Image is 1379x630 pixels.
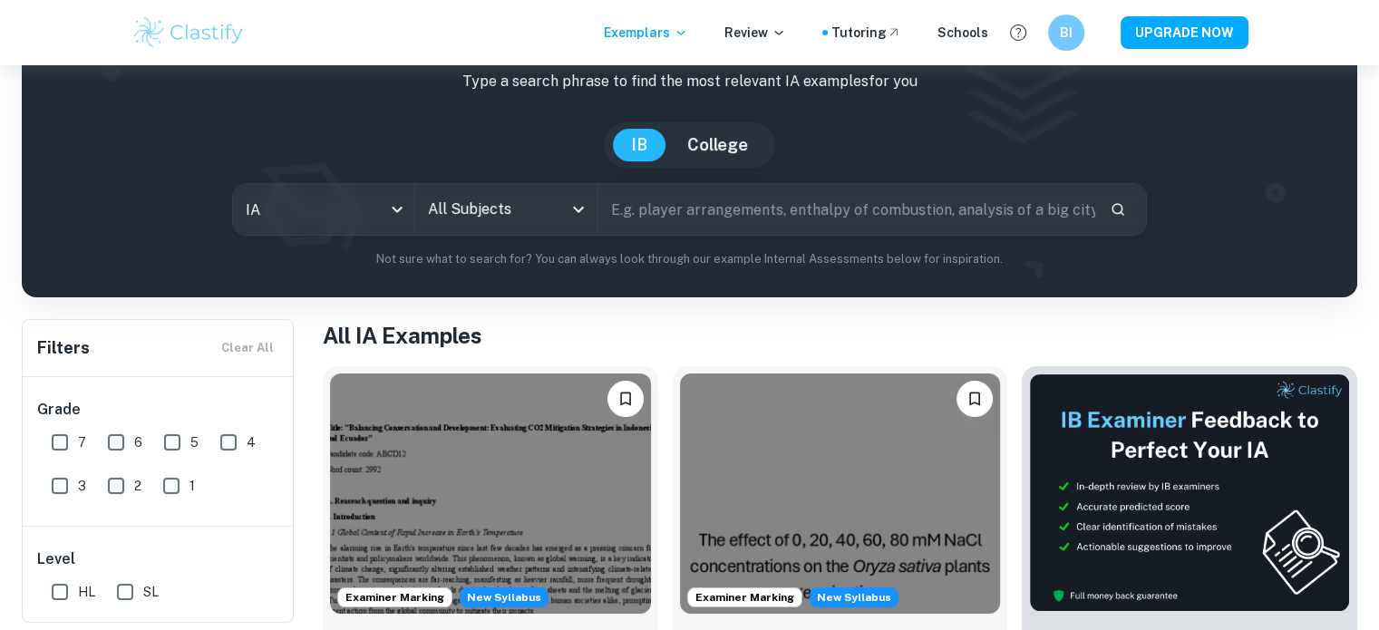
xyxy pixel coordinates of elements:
span: New Syllabus [810,587,898,607]
button: Open [566,197,591,222]
a: Tutoring [831,23,901,43]
h6: Grade [37,399,280,421]
span: 1 [189,476,195,496]
p: Not sure what to search for? You can always look through our example Internal Assessments below f... [36,250,1343,268]
button: BI [1048,15,1084,51]
span: Examiner Marking [688,589,801,606]
span: Examiner Marking [338,589,452,606]
span: 7 [78,432,86,452]
span: 5 [190,432,199,452]
span: 6 [134,432,142,452]
h6: BI [1055,23,1076,43]
input: E.g. player arrangements, enthalpy of combustion, analysis of a big city... [598,184,1095,235]
p: Type a search phrase to find the most relevant IA examples for you [36,71,1343,92]
h6: Filters [37,335,90,361]
p: Exemplars [604,23,688,43]
img: Clastify logo [131,15,247,51]
span: SL [143,582,159,602]
div: Starting from the May 2026 session, the ESS IA requirements have changed. We created this exempla... [460,587,549,607]
img: ESS IA example thumbnail: To what extent do diPerent NaCl concentr [680,373,1001,614]
button: Search [1102,194,1133,225]
h1: All IA Examples [323,319,1357,352]
div: Starting from the May 2026 session, the ESS IA requirements have changed. We created this exempla... [810,587,898,607]
span: 4 [247,432,256,452]
button: Bookmark [607,381,644,417]
button: Help and Feedback [1003,17,1034,48]
button: UPGRADE NOW [1121,16,1248,49]
a: Schools [937,23,988,43]
img: Thumbnail [1029,373,1350,612]
h6: Level [37,548,280,570]
button: IB [613,129,665,161]
span: 3 [78,476,86,496]
p: Review [724,23,786,43]
button: College [669,129,766,161]
span: HL [78,582,95,602]
div: IA [233,184,414,235]
span: New Syllabus [460,587,549,607]
span: 2 [134,476,141,496]
img: ESS IA example thumbnail: To what extent do CO2 emissions contribu [330,373,651,614]
button: Bookmark [957,381,993,417]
